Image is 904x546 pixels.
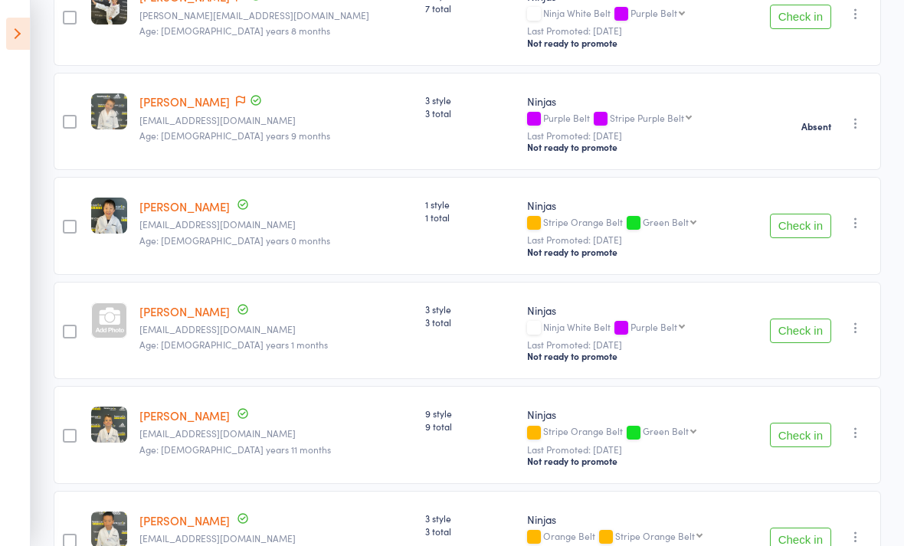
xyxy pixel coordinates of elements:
button: Check in [770,423,831,447]
small: Elbouzidimane@gmail.com [139,324,413,335]
small: Shaoli.li2018@gmail.com [139,115,413,126]
small: lauren.bell@education.vic.gov.au [139,428,413,439]
button: Check in [770,214,831,238]
span: 9 total [425,420,514,433]
strong: Absent [801,120,831,132]
img: image1746240880.png [91,93,127,129]
small: blessing.ngun07@gmail.com [139,533,413,544]
div: Stripe Purple Belt [610,113,684,123]
div: Ninjas [527,302,736,318]
div: Ninjas [527,93,736,109]
span: Age: [DEMOGRAPHIC_DATA] years 11 months [139,443,331,456]
div: Not ready to promote [527,455,736,467]
a: [PERSON_NAME] [139,407,230,423]
small: Last Promoted: [DATE] [527,234,736,245]
span: 3 style [425,302,514,316]
span: Age: [DEMOGRAPHIC_DATA] years 8 months [139,24,330,37]
button: Check in [770,319,831,343]
div: Not ready to promote [527,141,736,153]
a: [PERSON_NAME] [139,512,230,528]
span: 3 style [425,93,514,106]
div: Ninjas [527,407,736,422]
small: Last Promoted: [DATE] [527,130,736,141]
a: [PERSON_NAME] [139,198,230,214]
small: laura.covrk@hotmail.com [139,10,413,21]
div: Green Belt [643,426,689,436]
div: Ninja White Belt [527,322,736,335]
div: Ninjas [527,512,736,527]
div: Stripe Orange Belt [527,217,736,230]
span: Age: [DEMOGRAPHIC_DATA] years 0 months [139,234,330,247]
div: Not ready to promote [527,246,736,258]
img: image1724455333.png [91,198,127,234]
span: 3 total [425,316,514,329]
div: Stripe Orange Belt [615,531,695,541]
div: Green Belt [643,217,689,227]
div: Purple Belt [527,113,736,126]
button: Check in [770,5,831,29]
div: Purple Belt [631,322,677,332]
div: Stripe Orange Belt [527,426,736,439]
div: Purple Belt [631,8,677,18]
div: Orange Belt [527,531,736,544]
div: Not ready to promote [527,350,736,362]
a: [PERSON_NAME] [139,303,230,319]
small: Angelakang2024@gmail.com [139,219,413,230]
span: 3 style [425,512,514,525]
small: Last Promoted: [DATE] [527,339,736,350]
span: Age: [DEMOGRAPHIC_DATA] years 1 months [139,338,328,351]
span: 3 total [425,525,514,538]
span: 7 total [425,2,514,15]
div: Ninja White Belt [527,8,736,21]
div: Ninjas [527,198,736,213]
span: 9 style [425,407,514,420]
small: Last Promoted: [DATE] [527,444,736,455]
span: 3 total [425,106,514,119]
span: 1 style [425,198,514,211]
span: Age: [DEMOGRAPHIC_DATA] years 9 months [139,129,330,142]
img: image1717815274.png [91,407,127,443]
a: [PERSON_NAME] [139,93,230,110]
span: 1 total [425,211,514,224]
small: Last Promoted: [DATE] [527,25,736,36]
div: Not ready to promote [527,37,736,49]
